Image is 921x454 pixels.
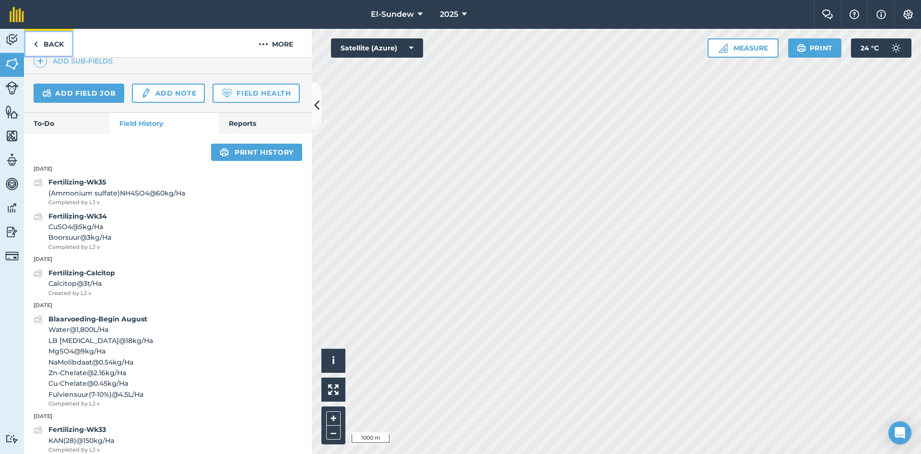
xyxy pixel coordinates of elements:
p: [DATE] [24,165,312,173]
strong: Fertilizing-Calcitop [48,269,115,277]
span: 24 ° C [861,38,879,58]
span: El-Sundew [371,9,414,20]
span: Fulviensuur(7-10%) @ 4.5 L / Ha [48,389,153,400]
img: Ruler icon [718,43,728,53]
img: A cog icon [902,10,914,19]
img: svg+xml;base64,PD94bWwgdmVyc2lvbj0iMS4wIiBlbmNvZGluZz0idXRmLTgiPz4KPCEtLSBHZW5lcmF0b3I6IEFkb2JlIE... [5,177,19,191]
img: svg+xml;base64,PD94bWwgdmVyc2lvbj0iMS4wIiBlbmNvZGluZz0idXRmLTgiPz4KPCEtLSBHZW5lcmF0b3I6IEFkb2JlIE... [34,211,43,222]
a: Blaarvoeding-Begin AugustWater@1,800L/HaLB [MEDICAL_DATA]@18kg/HaMgSO4@9kg/HaNaMolibdaat@0.54kg/H... [34,314,153,408]
span: KAN(28) @ 150 kg / Ha [48,435,114,446]
span: i [332,355,335,367]
p: [DATE] [24,412,312,421]
div: Open Intercom Messenger [888,421,911,444]
img: svg+xml;base64,PD94bWwgdmVyc2lvbj0iMS4wIiBlbmNvZGluZz0idXRmLTgiPz4KPCEtLSBHZW5lcmF0b3I6IEFkb2JlIE... [34,177,43,188]
img: svg+xml;base64,PD94bWwgdmVyc2lvbj0iMS4wIiBlbmNvZGluZz0idXRmLTgiPz4KPCEtLSBHZW5lcmF0b3I6IEFkb2JlIE... [886,38,906,58]
button: Satellite (Azure) [331,38,423,58]
span: Completed by LJ v [48,400,153,408]
img: svg+xml;base64,PD94bWwgdmVyc2lvbj0iMS4wIiBlbmNvZGluZz0idXRmLTgiPz4KPCEtLSBHZW5lcmF0b3I6IEFkb2JlIE... [5,434,19,443]
img: svg+xml;base64,PD94bWwgdmVyc2lvbj0iMS4wIiBlbmNvZGluZz0idXRmLTgiPz4KPCEtLSBHZW5lcmF0b3I6IEFkb2JlIE... [5,81,19,95]
span: (Ammonium sulfate)NH4SO4 @ 60 kg / Ha [48,188,185,198]
span: Completed by LJ v [48,243,111,252]
img: A question mark icon [849,10,860,19]
img: svg+xml;base64,PD94bWwgdmVyc2lvbj0iMS4wIiBlbmNvZGluZz0idXRmLTgiPz4KPCEtLSBHZW5lcmF0b3I6IEFkb2JlIE... [5,33,19,47]
span: Cu-Chelate @ 0.45 kg / Ha [48,378,153,389]
img: svg+xml;base64,PD94bWwgdmVyc2lvbj0iMS4wIiBlbmNvZGluZz0idXRmLTgiPz4KPCEtLSBHZW5lcmF0b3I6IEFkb2JlIE... [34,424,43,436]
button: – [326,426,341,440]
a: Fertilizing-Wk34CuSO4@5kg/HaBoorsuur@3kg/HaCompleted by LJ v [34,211,111,252]
img: svg+xml;base64,PHN2ZyB4bWxucz0iaHR0cDovL3d3dy53My5vcmcvMjAwMC9zdmciIHdpZHRoPSIxOSIgaGVpZ2h0PSIyNC... [220,147,229,158]
span: MgSO4 @ 9 kg / Ha [48,346,153,356]
button: 24 °C [851,38,911,58]
a: To-Do [24,113,110,134]
span: 2025 [440,9,458,20]
strong: Fertilizing-Wk35 [48,178,106,186]
a: Add note [132,84,205,103]
img: svg+xml;base64,PD94bWwgdmVyc2lvbj0iMS4wIiBlbmNvZGluZz0idXRmLTgiPz4KPCEtLSBHZW5lcmF0b3I6IEFkb2JlIE... [5,153,19,167]
img: svg+xml;base64,PHN2ZyB4bWxucz0iaHR0cDovL3d3dy53My5vcmcvMjAwMC9zdmciIHdpZHRoPSI1NiIgaGVpZ2h0PSI2MC... [5,129,19,143]
a: Field History [110,113,219,134]
img: svg+xml;base64,PD94bWwgdmVyc2lvbj0iMS4wIiBlbmNvZGluZz0idXRmLTgiPz4KPCEtLSBHZW5lcmF0b3I6IEFkb2JlIE... [141,87,151,99]
img: svg+xml;base64,PHN2ZyB4bWxucz0iaHR0cDovL3d3dy53My5vcmcvMjAwMC9zdmciIHdpZHRoPSIxOSIgaGVpZ2h0PSIyNC... [797,42,806,54]
strong: Fertilizing-Wk33 [48,425,106,434]
span: Boorsuur @ 3 kg / Ha [48,232,111,243]
a: Back [24,29,73,57]
img: svg+xml;base64,PHN2ZyB4bWxucz0iaHR0cDovL3d3dy53My5vcmcvMjAwMC9zdmciIHdpZHRoPSI1NiIgaGVpZ2h0PSI2MC... [5,57,19,71]
a: Add sub-fields [34,54,117,68]
span: Completed by LJ v [48,198,185,207]
img: svg+xml;base64,PHN2ZyB4bWxucz0iaHR0cDovL3d3dy53My5vcmcvMjAwMC9zdmciIHdpZHRoPSIxNCIgaGVpZ2h0PSIyNC... [37,55,44,67]
img: svg+xml;base64,PD94bWwgdmVyc2lvbj0iMS4wIiBlbmNvZGluZz0idXRmLTgiPz4KPCEtLSBHZW5lcmF0b3I6IEFkb2JlIE... [42,87,51,99]
img: svg+xml;base64,PD94bWwgdmVyc2lvbj0iMS4wIiBlbmNvZGluZz0idXRmLTgiPz4KPCEtLSBHZW5lcmF0b3I6IEFkb2JlIE... [34,314,43,325]
img: svg+xml;base64,PD94bWwgdmVyc2lvbj0iMS4wIiBlbmNvZGluZz0idXRmLTgiPz4KPCEtLSBHZW5lcmF0b3I6IEFkb2JlIE... [5,225,19,239]
strong: Blaarvoeding-Begin August [48,315,147,323]
a: Field Health [213,84,299,103]
img: svg+xml;base64,PHN2ZyB4bWxucz0iaHR0cDovL3d3dy53My5vcmcvMjAwMC9zdmciIHdpZHRoPSIxNyIgaGVpZ2h0PSIxNy... [876,9,886,20]
a: Fertilizing-Wk33KAN(28)@150kg/HaCompleted by LJ v [34,424,114,454]
span: Water @ 1,800 L / Ha [48,324,153,335]
img: Two speech bubbles overlapping with the left bubble in the forefront [822,10,833,19]
a: Print history [211,144,302,161]
span: Zn-Chelate @ 2.16 kg / Ha [48,368,153,378]
img: svg+xml;base64,PD94bWwgdmVyc2lvbj0iMS4wIiBlbmNvZGluZz0idXRmLTgiPz4KPCEtLSBHZW5lcmF0b3I6IEFkb2JlIE... [5,201,19,215]
span: CuSO4 @ 5 kg / Ha [48,221,111,232]
span: Created by LJ v [48,289,115,298]
p: [DATE] [24,301,312,310]
button: Print [788,38,842,58]
span: Calcitop @ 3 t / Ha [48,278,115,289]
a: Add field job [34,84,124,103]
button: Measure [708,38,779,58]
img: svg+xml;base64,PHN2ZyB4bWxucz0iaHR0cDovL3d3dy53My5vcmcvMjAwMC9zdmciIHdpZHRoPSI1NiIgaGVpZ2h0PSI2MC... [5,105,19,119]
button: + [326,411,341,426]
a: Reports [219,113,312,134]
a: Fertilizing-Wk35(Ammonium sulfate)NH4SO4@60kg/HaCompleted by LJ v [34,177,185,207]
button: i [321,349,345,373]
span: NaMolibdaat @ 0.54 kg / Ha [48,357,153,368]
img: svg+xml;base64,PD94bWwgdmVyc2lvbj0iMS4wIiBlbmNvZGluZz0idXRmLTgiPz4KPCEtLSBHZW5lcmF0b3I6IEFkb2JlIE... [5,249,19,263]
img: svg+xml;base64,PHN2ZyB4bWxucz0iaHR0cDovL3d3dy53My5vcmcvMjAwMC9zdmciIHdpZHRoPSIyMCIgaGVpZ2h0PSIyNC... [259,38,268,50]
button: More [240,29,312,57]
img: Four arrows, one pointing top left, one top right, one bottom right and the last bottom left [328,384,339,395]
img: svg+xml;base64,PHN2ZyB4bWxucz0iaHR0cDovL3d3dy53My5vcmcvMjAwMC9zdmciIHdpZHRoPSI5IiBoZWlnaHQ9IjI0Ii... [34,38,38,50]
p: [DATE] [24,255,312,264]
img: svg+xml;base64,PD94bWwgdmVyc2lvbj0iMS4wIiBlbmNvZGluZz0idXRmLTgiPz4KPCEtLSBHZW5lcmF0b3I6IEFkb2JlIE... [34,268,43,279]
img: fieldmargin Logo [10,7,24,22]
span: LB [MEDICAL_DATA] @ 18 kg / Ha [48,335,153,346]
strong: Fertilizing-Wk34 [48,212,107,221]
a: Fertilizing-CalcitopCalcitop@3t/HaCreated by LJ v [34,268,115,297]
